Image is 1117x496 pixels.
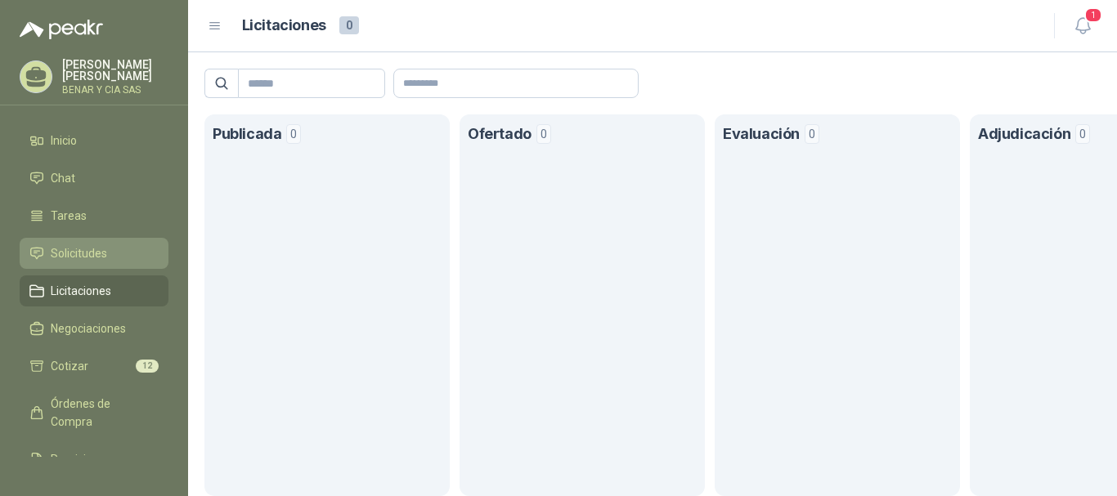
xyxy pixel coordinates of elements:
p: BENAR Y CIA SAS [62,85,168,95]
span: Negociaciones [51,319,126,337]
a: Tareas [20,200,168,231]
button: 1 [1068,11,1097,41]
span: 1 [1084,7,1102,23]
span: 0 [1075,124,1090,144]
a: Licitaciones [20,275,168,306]
h1: Publicada [213,123,281,146]
span: 0 [339,16,359,34]
a: Chat [20,163,168,194]
span: Órdenes de Compra [51,395,153,431]
img: Logo peakr [20,20,103,39]
span: Inicio [51,132,77,150]
a: Negociaciones [20,313,168,344]
h1: Ofertado [468,123,532,146]
span: Remisiones [51,450,111,468]
a: Cotizar12 [20,351,168,382]
span: Tareas [51,207,87,225]
span: Chat [51,169,75,187]
span: 12 [136,360,159,373]
a: Inicio [20,125,168,156]
a: Órdenes de Compra [20,388,168,437]
h1: Adjudicación [978,123,1070,146]
span: Solicitudes [51,244,107,262]
span: 0 [536,124,551,144]
span: 0 [805,124,819,144]
a: Remisiones [20,444,168,475]
h1: Licitaciones [242,14,326,38]
h1: Evaluación [723,123,800,146]
span: Cotizar [51,357,88,375]
a: Solicitudes [20,238,168,269]
span: Licitaciones [51,282,111,300]
span: 0 [286,124,301,144]
p: [PERSON_NAME] [PERSON_NAME] [62,59,168,82]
